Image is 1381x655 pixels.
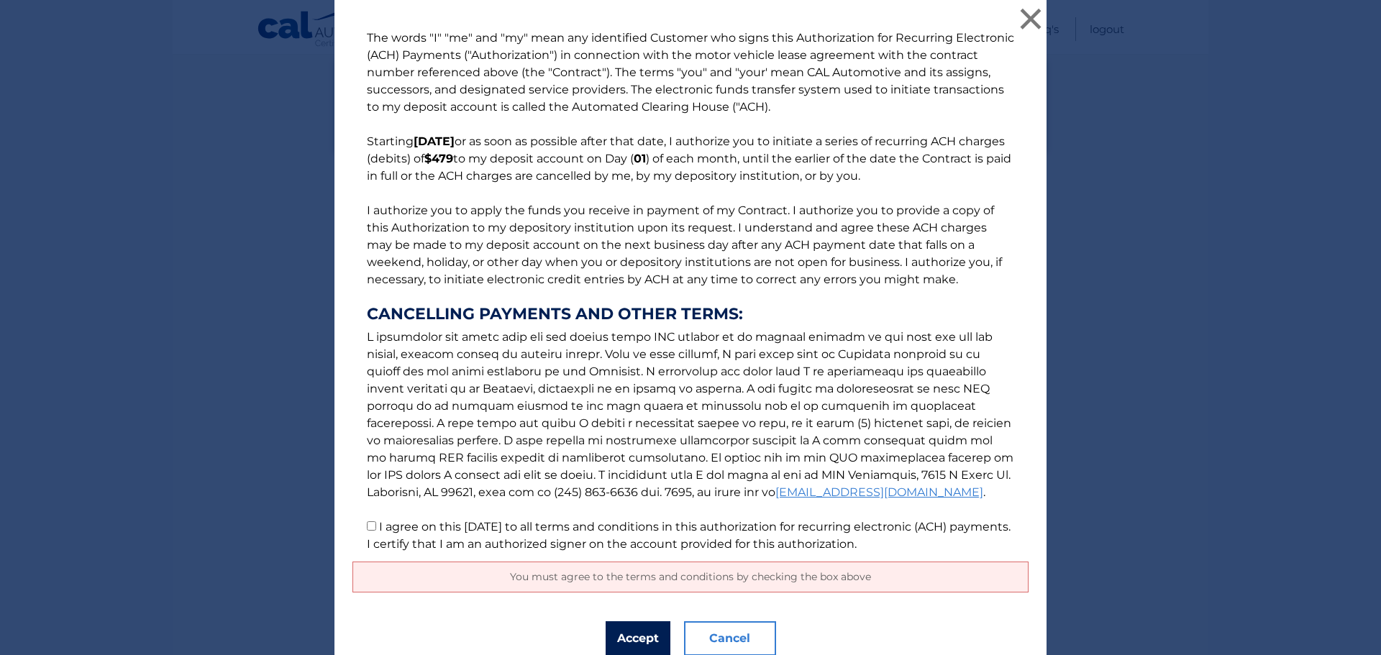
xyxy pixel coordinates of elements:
b: $479 [424,152,453,165]
strong: CANCELLING PAYMENTS AND OTHER TERMS: [367,306,1014,323]
p: The words "I" "me" and "my" mean any identified Customer who signs this Authorization for Recurri... [352,29,1029,553]
label: I agree on this [DATE] to all terms and conditions in this authorization for recurring electronic... [367,520,1011,551]
b: [DATE] [414,134,455,148]
b: 01 [634,152,646,165]
button: × [1016,4,1045,33]
span: You must agree to the terms and conditions by checking the box above [510,570,871,583]
a: [EMAIL_ADDRESS][DOMAIN_NAME] [775,485,983,499]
